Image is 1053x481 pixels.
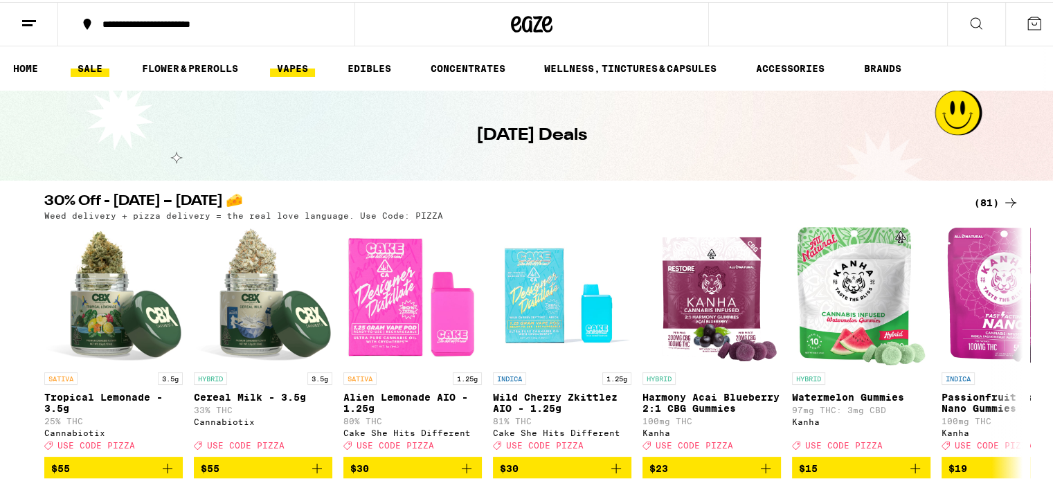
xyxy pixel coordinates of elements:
img: Cake She Hits Different - Wild Cherry Zkittlez AIO - 1.25g [493,225,631,363]
button: Add to bag [792,455,930,478]
p: 100mg THC [642,415,781,424]
div: Cake She Hits Different [493,426,631,435]
a: Open page for Wild Cherry Zkittlez AIO - 1.25g from Cake She Hits Different [493,225,631,455]
p: 97mg THC: 3mg CBD [792,403,930,412]
p: HYBRID [792,370,825,383]
a: Open page for Watermelon Gummies from Kanha [792,225,930,455]
p: 3.5g [307,370,332,383]
p: 81% THC [493,415,631,424]
p: Wild Cherry Zkittlez AIO - 1.25g [493,390,631,412]
p: Alien Lemonade AIO - 1.25g [343,390,482,412]
p: INDICA [493,370,526,383]
p: INDICA [942,370,975,383]
a: Open page for Cereal Milk - 3.5g from Cannabiotix [194,225,332,455]
a: CONCENTRATES [424,58,512,75]
img: Cake She Hits Different - Alien Lemonade AIO - 1.25g [343,225,482,363]
img: Kanha - Harmony Acai Blueberry 2:1 CBG Gummies [644,225,779,363]
button: Add to bag [44,455,183,478]
img: Cannabiotix - Tropical Lemonade - 3.5g [44,225,183,363]
span: USE CODE PIZZA [805,439,883,448]
span: $15 [799,461,818,472]
button: BRANDS [857,58,908,75]
img: Cannabiotix - Cereal Milk - 3.5g [194,225,332,363]
p: 25% THC [44,415,183,424]
span: USE CODE PIZZA [955,439,1032,448]
p: 1.25g [453,370,482,383]
a: Open page for Harmony Acai Blueberry 2:1 CBG Gummies from Kanha [642,225,781,455]
a: (81) [974,192,1019,209]
p: 80% THC [343,415,482,424]
h2: 30% Off - [DATE] – [DATE] 🧀 [44,192,951,209]
span: $30 [350,461,369,472]
button: Add to bag [343,455,482,478]
a: WELLNESS, TINCTURES & CAPSULES [537,58,723,75]
span: USE CODE PIZZA [656,439,733,448]
div: Kanha [642,426,781,435]
span: $30 [500,461,519,472]
a: ACCESSORIES [749,58,831,75]
span: USE CODE PIZZA [207,439,285,448]
a: SALE [71,58,109,75]
p: SATIVA [343,370,377,383]
div: Cannabiotix [194,415,332,424]
p: HYBRID [642,370,676,383]
span: $23 [649,461,668,472]
p: Tropical Lemonade - 3.5g [44,390,183,412]
div: Kanha [792,415,930,424]
p: Watermelon Gummies [792,390,930,401]
button: Add to bag [642,455,781,478]
img: Kanha - Watermelon Gummies [797,225,926,363]
button: Add to bag [194,455,332,478]
span: $55 [201,461,219,472]
p: 3.5g [158,370,183,383]
a: Open page for Tropical Lemonade - 3.5g from Cannabiotix [44,225,183,455]
p: 33% THC [194,403,332,412]
p: HYBRID [194,370,227,383]
span: $55 [51,461,70,472]
a: VAPES [270,58,315,75]
p: SATIVA [44,370,78,383]
p: 1.25g [602,370,631,383]
h1: [DATE] Deals [476,122,587,145]
p: Weed delivery + pizza delivery = the real love language. Use Code: PIZZA [44,209,443,218]
span: USE CODE PIZZA [357,439,434,448]
p: Harmony Acai Blueberry 2:1 CBG Gummies [642,390,781,412]
div: Cake She Hits Different [343,426,482,435]
a: Open page for Alien Lemonade AIO - 1.25g from Cake She Hits Different [343,225,482,455]
a: EDIBLES [341,58,398,75]
span: $19 [948,461,967,472]
a: FLOWER & PREROLLS [135,58,245,75]
p: Cereal Milk - 3.5g [194,390,332,401]
button: Add to bag [493,455,631,478]
span: USE CODE PIZZA [57,439,135,448]
a: HOME [6,58,45,75]
div: Cannabiotix [44,426,183,435]
span: USE CODE PIZZA [506,439,584,448]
